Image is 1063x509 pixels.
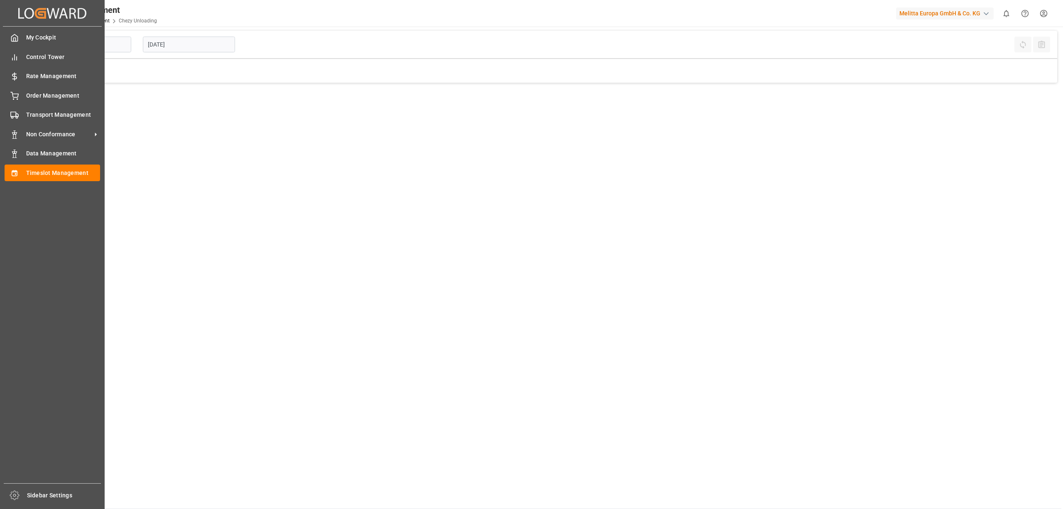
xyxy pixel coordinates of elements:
[26,149,100,158] span: Data Management
[26,53,100,61] span: Control Tower
[5,107,100,123] a: Transport Management
[5,68,100,84] a: Rate Management
[143,37,235,52] input: DD-MM-YYYY
[5,165,100,181] a: Timeslot Management
[26,169,100,177] span: Timeslot Management
[26,91,100,100] span: Order Management
[997,4,1016,23] button: show 0 new notifications
[5,30,100,46] a: My Cockpit
[27,491,101,500] span: Sidebar Settings
[5,145,100,162] a: Data Management
[26,33,100,42] span: My Cockpit
[26,111,100,119] span: Transport Management
[5,87,100,103] a: Order Management
[1016,4,1034,23] button: Help Center
[26,72,100,81] span: Rate Management
[896,5,997,21] button: Melitta Europa GmbH & Co. KG
[896,7,994,20] div: Melitta Europa GmbH & Co. KG
[26,130,92,139] span: Non Conformance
